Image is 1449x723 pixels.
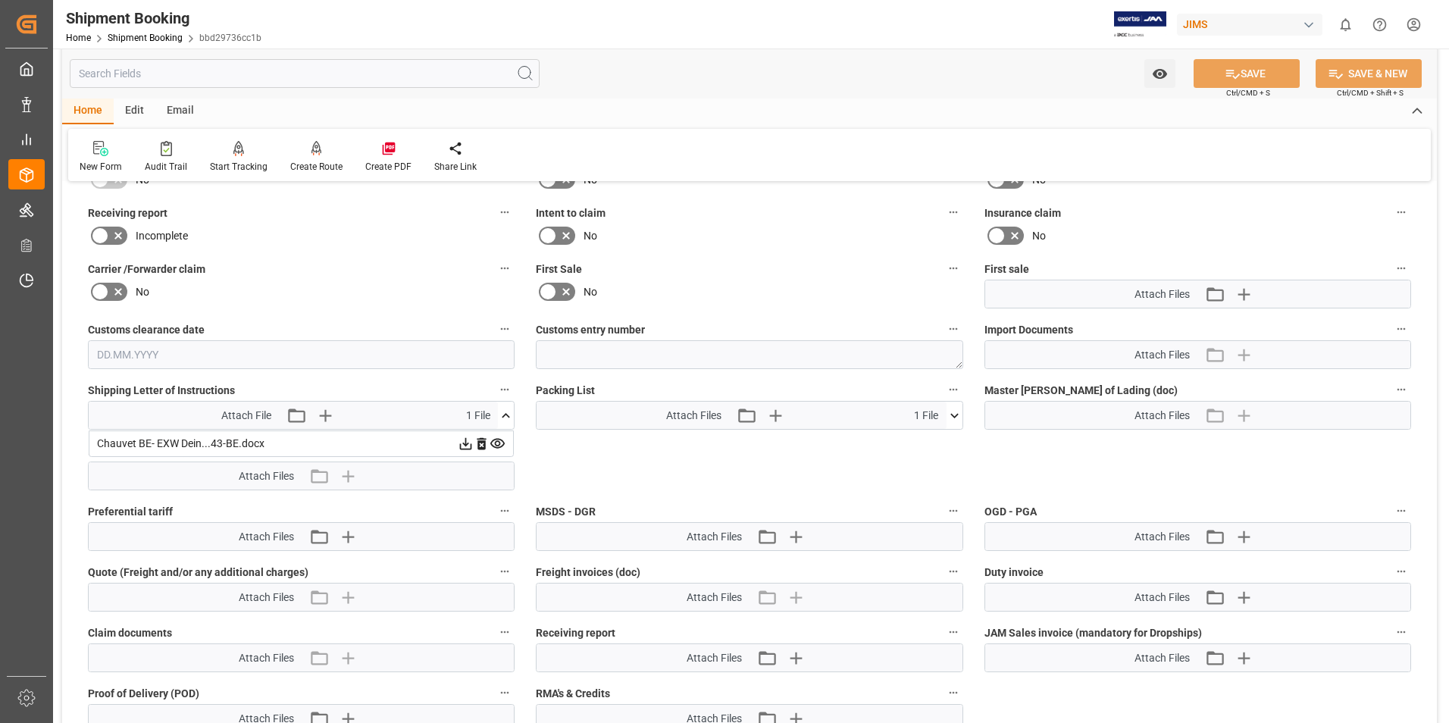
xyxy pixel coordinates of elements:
[88,504,173,520] span: Preferential tariff
[944,258,963,278] button: First Sale
[88,340,515,369] input: DD.MM.YYYY
[536,261,582,277] span: First Sale
[70,59,540,88] input: Search Fields
[1391,380,1411,399] button: Master [PERSON_NAME] of Lading (doc)
[495,562,515,581] button: Quote (Freight and/or any additional charges)
[1391,319,1411,339] button: Import Documents
[944,202,963,222] button: Intent to claim
[1194,59,1300,88] button: SAVE
[136,284,149,300] span: No
[1032,228,1046,244] span: No
[984,625,1202,641] span: JAM Sales invoice (mandatory for Dropships)
[495,501,515,521] button: Preferential tariff
[1391,622,1411,642] button: JAM Sales invoice (mandatory for Dropships)
[239,468,294,484] span: Attach Files
[290,160,343,174] div: Create Route
[984,205,1061,221] span: Insurance claim
[495,622,515,642] button: Claim documents
[88,261,205,277] span: Carrier /Forwarder claim
[239,590,294,606] span: Attach Files
[495,319,515,339] button: Customs clearance date
[88,205,167,221] span: Receiving report
[984,504,1037,520] span: OGD - PGA
[1337,87,1404,99] span: Ctrl/CMD + Shift + S
[536,686,610,702] span: RMA's & Credits
[914,408,938,424] span: 1 File
[210,160,268,174] div: Start Tracking
[944,622,963,642] button: Receiving report
[108,33,183,43] a: Shipment Booking
[1391,258,1411,278] button: First sale
[1134,347,1190,363] span: Attach Files
[88,383,235,399] span: Shipping Letter of Instructions
[136,228,188,244] span: Incomplete
[1134,590,1190,606] span: Attach Files
[62,99,114,124] div: Home
[88,625,172,641] span: Claim documents
[536,322,645,338] span: Customs entry number
[495,380,515,399] button: Shipping Letter of Instructions
[88,322,205,338] span: Customs clearance date
[1391,562,1411,581] button: Duty invoice
[155,99,205,124] div: Email
[97,436,505,452] div: Chauvet BE- EXW Dein...43-BE.docx
[687,650,742,666] span: Attach Files
[536,565,640,581] span: Freight invoices (doc)
[584,228,597,244] span: No
[584,284,597,300] span: No
[1226,87,1270,99] span: Ctrl/CMD + S
[88,565,308,581] span: Quote (Freight and/or any additional charges)
[984,565,1044,581] span: Duty invoice
[984,322,1073,338] span: Import Documents
[1114,11,1166,38] img: Exertis%20JAM%20-%20Email%20Logo.jpg_1722504956.jpg
[687,529,742,545] span: Attach Files
[495,258,515,278] button: Carrier /Forwarder claim
[66,7,261,30] div: Shipment Booking
[88,443,236,459] span: Invoice from the Supplier (doc)
[944,683,963,703] button: RMA's & Credits
[1329,8,1363,42] button: show 0 new notifications
[984,261,1029,277] span: First sale
[88,686,199,702] span: Proof of Delivery (POD)
[1316,59,1422,88] button: SAVE & NEW
[1134,408,1190,424] span: Attach Files
[466,408,490,424] span: 1 File
[80,160,122,174] div: New Form
[984,383,1178,399] span: Master [PERSON_NAME] of Lading (doc)
[145,160,187,174] div: Audit Trail
[1134,529,1190,545] span: Attach Files
[666,408,721,424] span: Attach Files
[221,408,271,424] span: Attach File
[1177,14,1322,36] div: JIMS
[1134,286,1190,302] span: Attach Files
[114,99,155,124] div: Edit
[944,501,963,521] button: MSDS - DGR
[495,683,515,703] button: Proof of Delivery (POD)
[944,562,963,581] button: Freight invoices (doc)
[1177,10,1329,39] button: JIMS
[536,504,596,520] span: MSDS - DGR
[1134,650,1190,666] span: Attach Files
[536,205,606,221] span: Intent to claim
[1363,8,1397,42] button: Help Center
[536,625,615,641] span: Receiving report
[944,380,963,399] button: Packing List
[495,202,515,222] button: Receiving report
[1391,202,1411,222] button: Insurance claim
[365,160,412,174] div: Create PDF
[66,33,91,43] a: Home
[944,319,963,339] button: Customs entry number
[434,160,477,174] div: Share Link
[239,650,294,666] span: Attach Files
[687,590,742,606] span: Attach Files
[1144,59,1175,88] button: open menu
[1391,501,1411,521] button: OGD - PGA
[239,529,294,545] span: Attach Files
[536,383,595,399] span: Packing List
